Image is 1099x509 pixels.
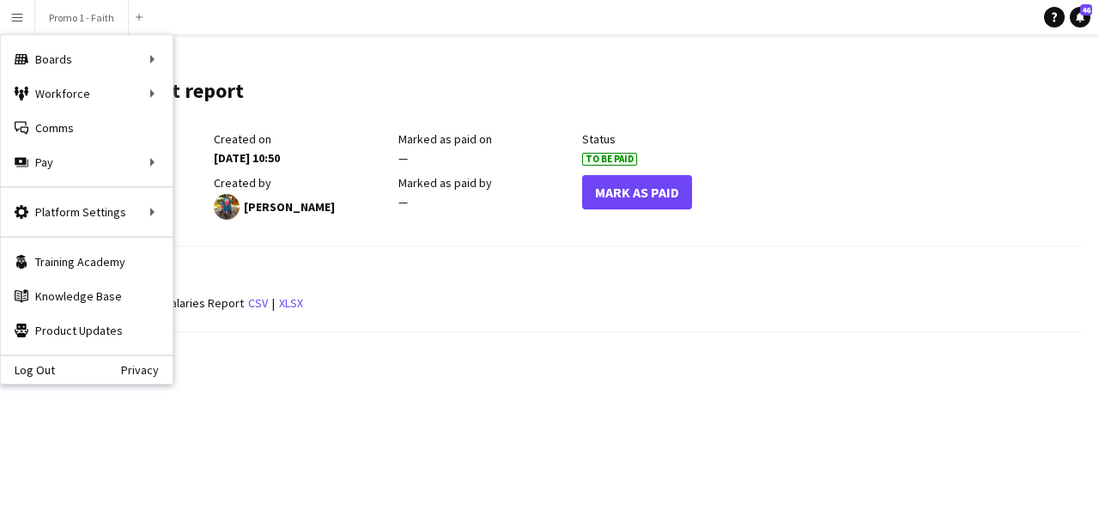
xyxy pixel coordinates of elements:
div: Marked as paid on [398,131,574,147]
a: csv [248,295,268,311]
a: Log Out [1,363,55,377]
a: xlsx [279,295,303,311]
a: Comms [1,111,173,145]
div: | [30,293,1082,314]
a: Privacy [121,363,173,377]
button: Promo 1 - Faith [35,1,129,34]
div: Status [582,131,757,147]
div: Platform Settings [1,195,173,229]
div: Boards [1,42,173,76]
div: [PERSON_NAME] [214,194,389,220]
a: Training Academy [1,245,173,279]
a: 46 [1070,7,1090,27]
span: To Be Paid [582,153,637,166]
div: Created on [214,131,389,147]
h3: Reports [30,264,1082,280]
span: — [398,194,408,209]
a: Product Updates [1,313,173,348]
div: Marked as paid by [398,175,574,191]
div: Created by [214,175,389,191]
button: Mark As Paid [582,175,692,209]
span: — [398,150,408,166]
div: [DATE] 10:50 [214,150,389,166]
div: Pay [1,145,173,179]
span: 46 [1080,4,1092,15]
a: Knowledge Base [1,279,173,313]
div: Workforce [1,76,173,111]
